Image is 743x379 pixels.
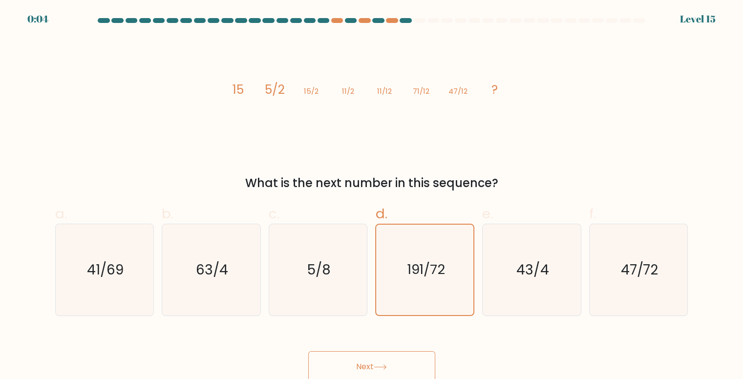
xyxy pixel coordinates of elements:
text: 43/4 [516,260,549,279]
tspan: ? [491,81,497,98]
tspan: 5/2 [264,81,284,98]
span: e. [482,204,493,223]
span: c. [269,204,279,223]
tspan: 15/2 [304,86,318,96]
span: d. [375,204,387,223]
span: f. [589,204,596,223]
span: b. [162,204,173,223]
text: 5/8 [307,260,331,279]
div: What is the next number in this sequence? [61,174,682,192]
div: 0:04 [27,12,48,26]
tspan: 11/12 [377,86,392,96]
text: 191/72 [406,260,445,279]
span: a. [55,204,67,223]
text: 47/72 [620,260,658,279]
tspan: 11/2 [341,86,354,96]
tspan: 71/12 [413,86,429,96]
tspan: 15 [232,81,243,98]
text: 63/4 [196,260,228,279]
div: Level 15 [680,12,716,26]
text: 41/69 [87,260,124,279]
tspan: 47/12 [448,86,467,96]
